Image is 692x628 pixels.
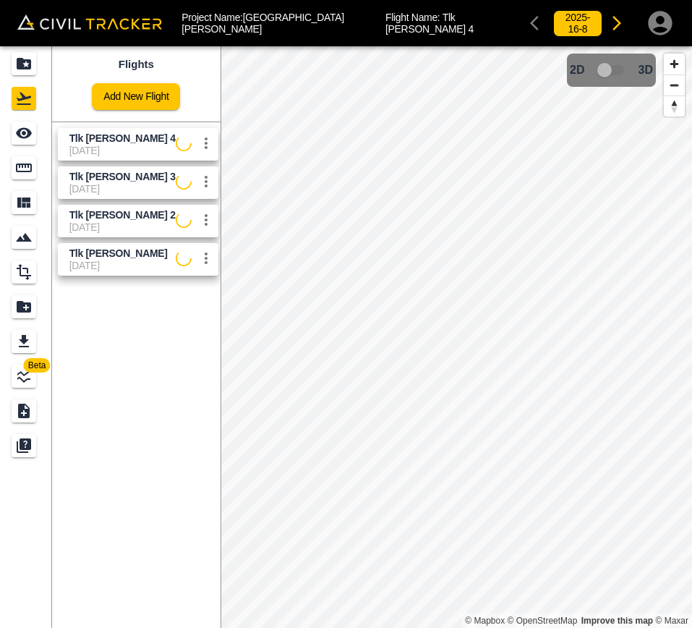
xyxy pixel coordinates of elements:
p: Flight Name: [385,12,513,35]
button: Reset bearing to north [664,96,685,116]
p: Project Name: [GEOGRAPHIC_DATA][PERSON_NAME] [181,12,374,35]
span: 3D [638,64,653,77]
a: OpenStreetMap [508,616,578,626]
button: Zoom in [664,54,685,75]
a: Map feedback [581,616,653,626]
a: Mapbox [465,616,505,626]
button: 2025-16-8 [553,10,602,37]
img: Civil Tracker [17,14,162,30]
a: Maxar [655,616,688,626]
span: Tlk [PERSON_NAME] 4 [385,12,474,35]
canvas: Map [221,46,692,628]
button: Zoom out [664,75,685,96]
span: 2D [570,64,584,77]
span: 3D model not uploaded yet [591,56,633,84]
